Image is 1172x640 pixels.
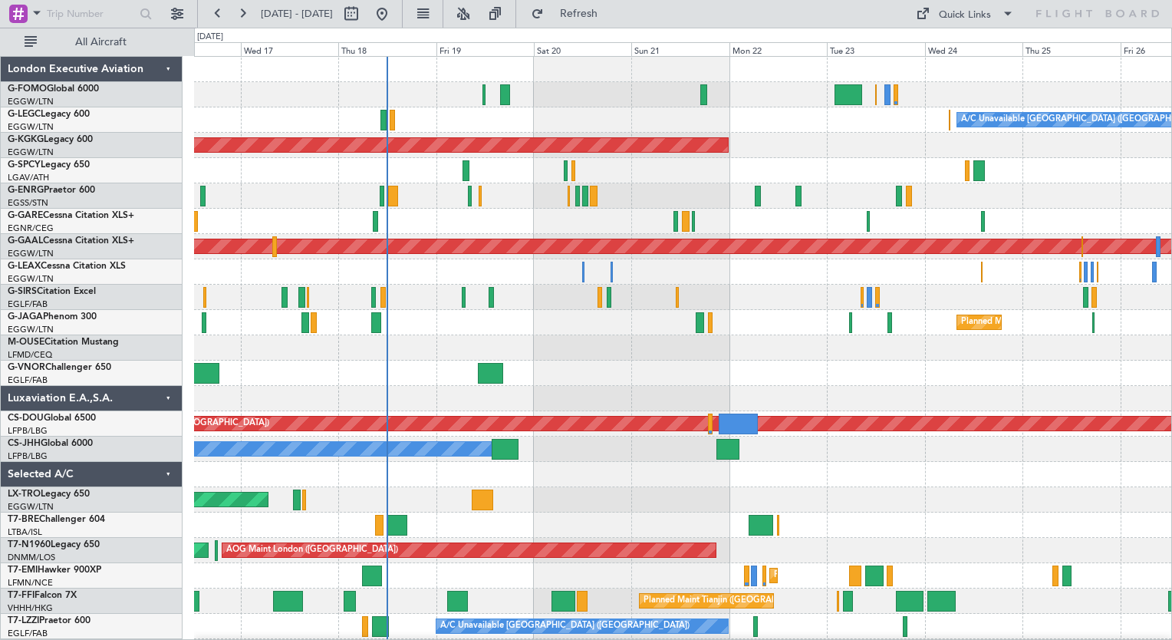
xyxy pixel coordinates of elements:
div: A/C Unavailable [GEOGRAPHIC_DATA] ([GEOGRAPHIC_DATA]) [440,615,690,638]
a: G-LEAXCessna Citation XLS [8,262,126,271]
span: Refresh [547,8,611,19]
a: LFMD/CEQ [8,349,52,361]
a: EGGW/LTN [8,248,54,259]
a: G-FOMOGlobal 6000 [8,84,99,94]
div: Thu 25 [1022,42,1120,56]
a: T7-N1960Legacy 650 [8,540,100,549]
span: M-OUSE [8,338,44,347]
div: Mon 22 [729,42,827,56]
a: EGLF/FAB [8,374,48,386]
a: G-SIRSCitation Excel [8,287,96,296]
div: Thu 18 [338,42,436,56]
a: G-KGKGLegacy 600 [8,135,93,144]
span: CS-DOU [8,414,44,423]
span: T7-FFI [8,591,35,600]
button: All Aircraft [17,30,166,54]
span: CS-JHH [8,439,41,448]
span: G-LEAX [8,262,41,271]
a: EGLF/FAB [8,299,48,310]
span: G-ENRG [8,186,44,195]
span: G-KGKG [8,135,44,144]
div: Wed 24 [925,42,1022,56]
span: G-SIRS [8,287,37,296]
a: LFMN/NCE [8,577,53,589]
span: G-GAAL [8,236,43,246]
a: EGGW/LTN [8,121,54,133]
a: G-GAALCessna Citation XLS+ [8,236,134,246]
a: G-LEGCLegacy 600 [8,110,90,119]
a: DNMM/LOS [8,552,55,563]
a: T7-BREChallenger 604 [8,515,105,524]
a: T7-LZZIPraetor 600 [8,616,91,625]
a: T7-FFIFalcon 7X [8,591,77,600]
span: LX-TRO [8,490,41,499]
a: G-SPCYLegacy 650 [8,160,90,170]
a: LFPB/LBG [8,450,48,462]
div: Planned Maint Tianjin ([GEOGRAPHIC_DATA]) [644,589,822,612]
span: T7-LZZI [8,616,39,625]
a: LX-TROLegacy 650 [8,490,90,499]
a: G-VNORChallenger 650 [8,363,111,372]
button: Quick Links [908,2,1022,26]
a: G-ENRGPraetor 600 [8,186,95,195]
a: EGGW/LTN [8,96,54,107]
a: M-OUSECitation Mustang [8,338,119,347]
div: Sat 20 [534,42,631,56]
button: Refresh [524,2,616,26]
a: EGNR/CEG [8,223,54,234]
span: G-JAGA [8,312,43,322]
a: G-JAGAPhenom 300 [8,312,97,322]
div: Wed 17 [241,42,338,56]
span: G-GARE [8,211,43,220]
a: EGGW/LTN [8,273,54,285]
div: Fri 19 [436,42,534,56]
a: CS-JHHGlobal 6000 [8,439,93,448]
a: EGGW/LTN [8,324,54,335]
a: EGLF/FAB [8,628,48,639]
a: G-GARECessna Citation XLS+ [8,211,134,220]
span: T7-N1960 [8,540,51,549]
a: LTBA/ISL [8,526,42,538]
div: Planned Maint [GEOGRAPHIC_DATA] [774,564,920,587]
a: T7-EMIHawker 900XP [8,566,101,575]
input: Trip Number [47,2,135,25]
a: LGAV/ATH [8,172,49,183]
div: Tue 23 [827,42,924,56]
span: All Aircraft [40,37,162,48]
a: LFPB/LBG [8,425,48,437]
span: G-LEGC [8,110,41,119]
a: CS-DOUGlobal 6500 [8,414,96,423]
span: T7-BRE [8,515,39,524]
a: EGGW/LTN [8,501,54,513]
div: Quick Links [939,8,991,23]
div: AOG Maint London ([GEOGRAPHIC_DATA]) [226,539,398,562]
span: [DATE] - [DATE] [261,7,333,21]
span: T7-EMI [8,566,38,575]
span: G-FOMO [8,84,47,94]
div: Sun 21 [631,42,729,56]
span: G-VNOR [8,363,45,372]
span: G-SPCY [8,160,41,170]
a: EGSS/STN [8,197,48,209]
a: EGGW/LTN [8,147,54,158]
div: [DATE] [197,31,223,44]
a: VHHH/HKG [8,602,53,614]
